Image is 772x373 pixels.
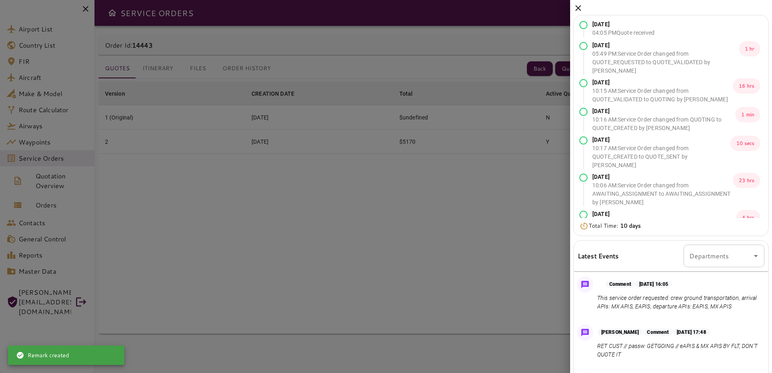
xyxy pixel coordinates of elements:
p: 10:15 AM : Service Order changed from QUOTE_VALIDATED to QUOTING by [PERSON_NAME] [592,87,733,104]
p: 10:16 AM : Service Order changed from QUOTING to QUOTE_CREATED by [PERSON_NAME] [592,115,735,132]
div: Remark created [16,348,69,363]
p: [DATE] [592,136,730,144]
img: Message Icon [579,279,591,290]
img: Message Icon [579,327,591,338]
p: 10:06 AM : Service Order changed from AWAITING_ASSIGNMENT to AWAITING_ASSIGNMENT by [PERSON_NAME] [592,181,733,207]
h6: Latest Events [578,251,619,261]
p: Total Time: [589,222,641,230]
p: 10:17 AM : Service Order changed from QUOTE_CREATED to QUOTE_SENT by [PERSON_NAME] [592,144,730,170]
p: Comment [643,329,673,336]
p: 05:49 PM : Service Order changed from QUOTE_REQUESTED to QUOTE_VALIDATED by [PERSON_NAME] [592,50,739,75]
p: [DATE] [592,78,733,87]
p: [DATE] 16:05 [635,281,672,288]
p: [DATE] [592,210,736,218]
p: 1 hr [739,41,760,57]
p: RET CUST // passw: GETGOING // eAPIS & MX APIS BY FLT, DON'T QUOTE IT [597,342,761,359]
p: 04:05 PM Quote received [592,29,655,37]
img: Timer Icon [579,222,589,230]
p: [DATE] [592,173,733,181]
p: 4 hrs [736,210,760,225]
p: [PERSON_NAME] [597,329,643,336]
p: 1 min [735,107,760,122]
p: Comment [605,281,635,288]
p: 23 hrs [733,173,760,188]
p: [DATE] [592,107,735,115]
p: [DATE] 17:48 [673,329,710,336]
p: 10 secs [730,136,760,151]
p: [DATE] [592,20,655,29]
p: This service order requested: crew ground transportation, arrival APIs: MX APIS, EAPIS, departure... [597,294,761,311]
p: 16 hrs [733,78,760,94]
button: Open [750,250,762,262]
b: 10 days [620,222,641,230]
p: [DATE] [592,41,739,50]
